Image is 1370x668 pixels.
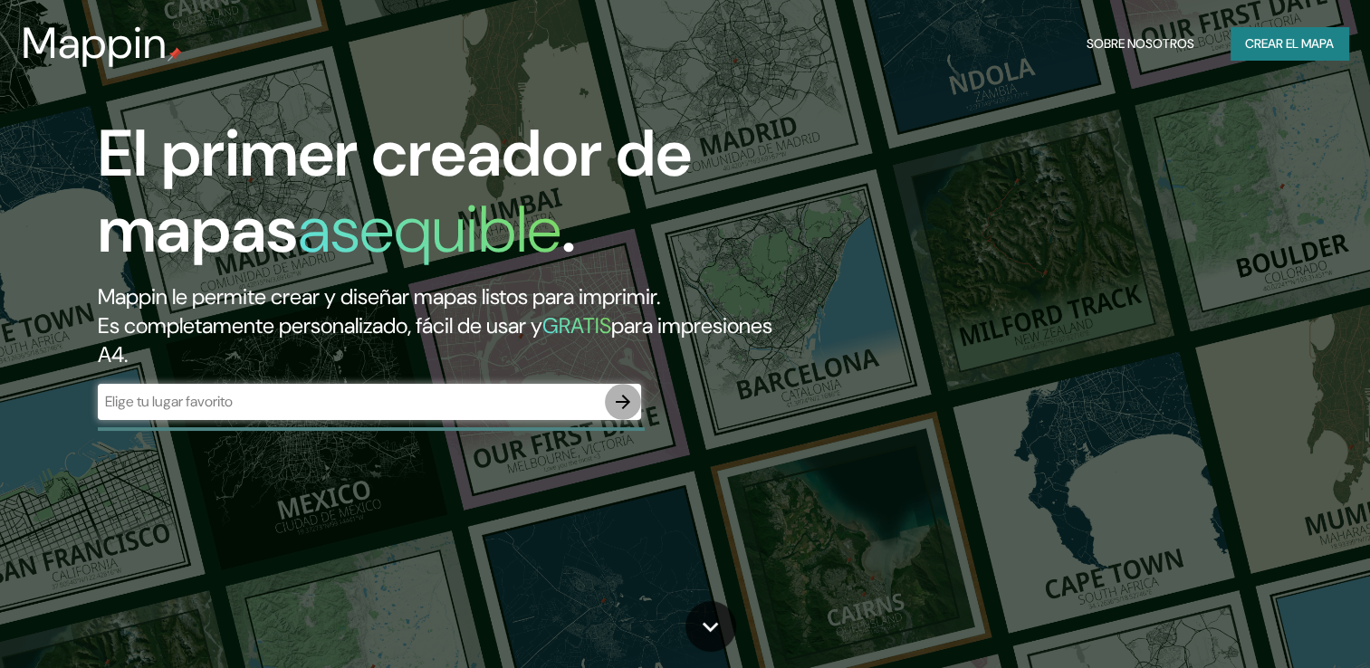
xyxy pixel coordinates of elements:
h1: El primer creador de mapas . [98,116,783,282]
img: mappin-pin [168,47,182,62]
button: Sobre nosotros [1079,27,1202,61]
font: Crear el mapa [1245,33,1334,55]
h2: Mappin le permite crear y diseñar mapas listos para imprimir. Es completamente personalizado, fác... [98,282,783,369]
input: Elige tu lugar favorito [98,391,605,412]
font: Sobre nosotros [1087,33,1194,55]
h3: Mappin [22,18,168,69]
h5: GRATIS [542,311,611,339]
button: Crear el mapa [1231,27,1348,61]
h1: asequible [298,187,561,272]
